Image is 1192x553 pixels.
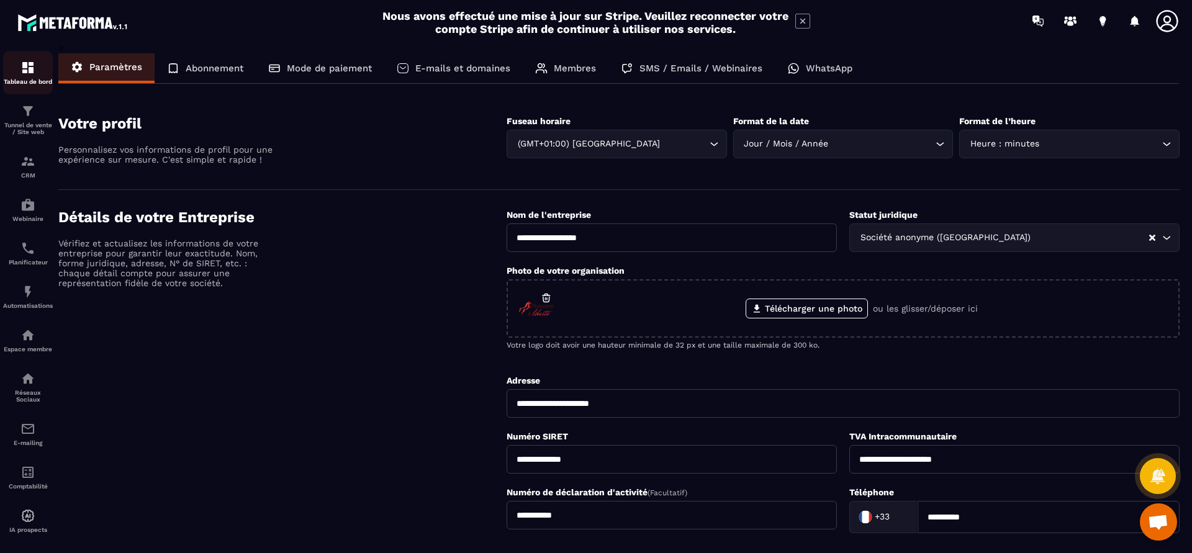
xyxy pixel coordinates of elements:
[1149,233,1155,243] button: Clear Selected
[507,266,625,276] label: Photo de votre organisation
[507,116,571,126] label: Fuseau horaire
[3,302,53,309] p: Automatisations
[20,104,35,119] img: formation
[3,232,53,275] a: schedulerschedulerPlanificateur
[20,284,35,299] img: automations
[17,11,129,34] img: logo
[639,63,762,74] p: SMS / Emails / Webinaires
[507,210,591,220] label: Nom de l'entreprise
[89,61,142,73] p: Paramètres
[20,154,35,169] img: formation
[733,130,954,158] div: Search for option
[3,172,53,179] p: CRM
[3,275,53,318] a: automationsautomationsAutomatisations
[873,303,978,313] p: ou les glisser/déposer ici
[507,487,687,497] label: Numéro de déclaration d'activité
[959,116,1036,126] label: Format de l’heure
[849,210,918,220] label: Statut juridique
[507,375,540,385] label: Adresse
[849,431,957,441] label: TVA Intracommunautaire
[662,137,707,151] input: Search for option
[20,421,35,436] img: email
[1033,231,1148,245] input: Search for option
[3,346,53,353] p: Espace membre
[515,137,662,151] span: (GMT+01:00) [GEOGRAPHIC_DATA]
[3,439,53,446] p: E-mailing
[20,60,35,75] img: formation
[3,526,53,533] p: IA prospects
[20,465,35,480] img: accountant
[1140,503,1177,541] a: Ouvrir le chat
[875,511,890,523] span: +33
[3,94,53,145] a: formationformationTunnel de vente / Site web
[3,259,53,266] p: Planificateur
[3,318,53,362] a: automationsautomationsEspace membre
[554,63,596,74] p: Membres
[20,241,35,256] img: scheduler
[507,341,1180,349] p: Votre logo doit avoir une hauteur minimale de 32 px et une taille maximale de 300 ko.
[3,122,53,135] p: Tunnel de vente / Site web
[3,483,53,490] p: Comptabilité
[849,487,894,497] label: Téléphone
[415,63,510,74] p: E-mails et domaines
[3,188,53,232] a: automationsautomationsWebinaire
[3,362,53,412] a: social-networksocial-networkRéseaux Sociaux
[849,501,918,533] div: Search for option
[806,63,852,74] p: WhatsApp
[20,328,35,343] img: automations
[853,505,878,529] img: Country Flag
[3,215,53,222] p: Webinaire
[20,508,35,523] img: automations
[741,137,831,151] span: Jour / Mois / Année
[3,456,53,499] a: accountantaccountantComptabilité
[58,115,507,132] h4: Votre profil
[20,197,35,212] img: automations
[1042,137,1159,151] input: Search for option
[20,371,35,386] img: social-network
[733,116,809,126] label: Format de la date
[857,231,1033,245] span: Société anonyme ([GEOGRAPHIC_DATA])
[58,209,507,226] h4: Détails de votre Entreprise
[967,137,1042,151] span: Heure : minutes
[58,145,276,164] p: Personnalisez vos informations de profil pour une expérience sur mesure. C'est simple et rapide !
[3,78,53,85] p: Tableau de bord
[648,488,687,497] span: (Facultatif)
[892,508,905,526] input: Search for option
[3,51,53,94] a: formationformationTableau de bord
[287,63,372,74] p: Mode de paiement
[746,299,868,318] label: Télécharger une photo
[507,431,568,441] label: Numéro SIRET
[3,412,53,456] a: emailemailE-mailing
[58,238,276,288] p: Vérifiez et actualisez les informations de votre entreprise pour garantir leur exactitude. Nom, f...
[186,63,243,74] p: Abonnement
[3,145,53,188] a: formationformationCRM
[3,389,53,403] p: Réseaux Sociaux
[507,130,727,158] div: Search for option
[849,223,1180,252] div: Search for option
[831,137,933,151] input: Search for option
[382,9,789,35] h2: Nous avons effectué une mise à jour sur Stripe. Veuillez reconnecter votre compte Stripe afin de ...
[959,130,1180,158] div: Search for option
